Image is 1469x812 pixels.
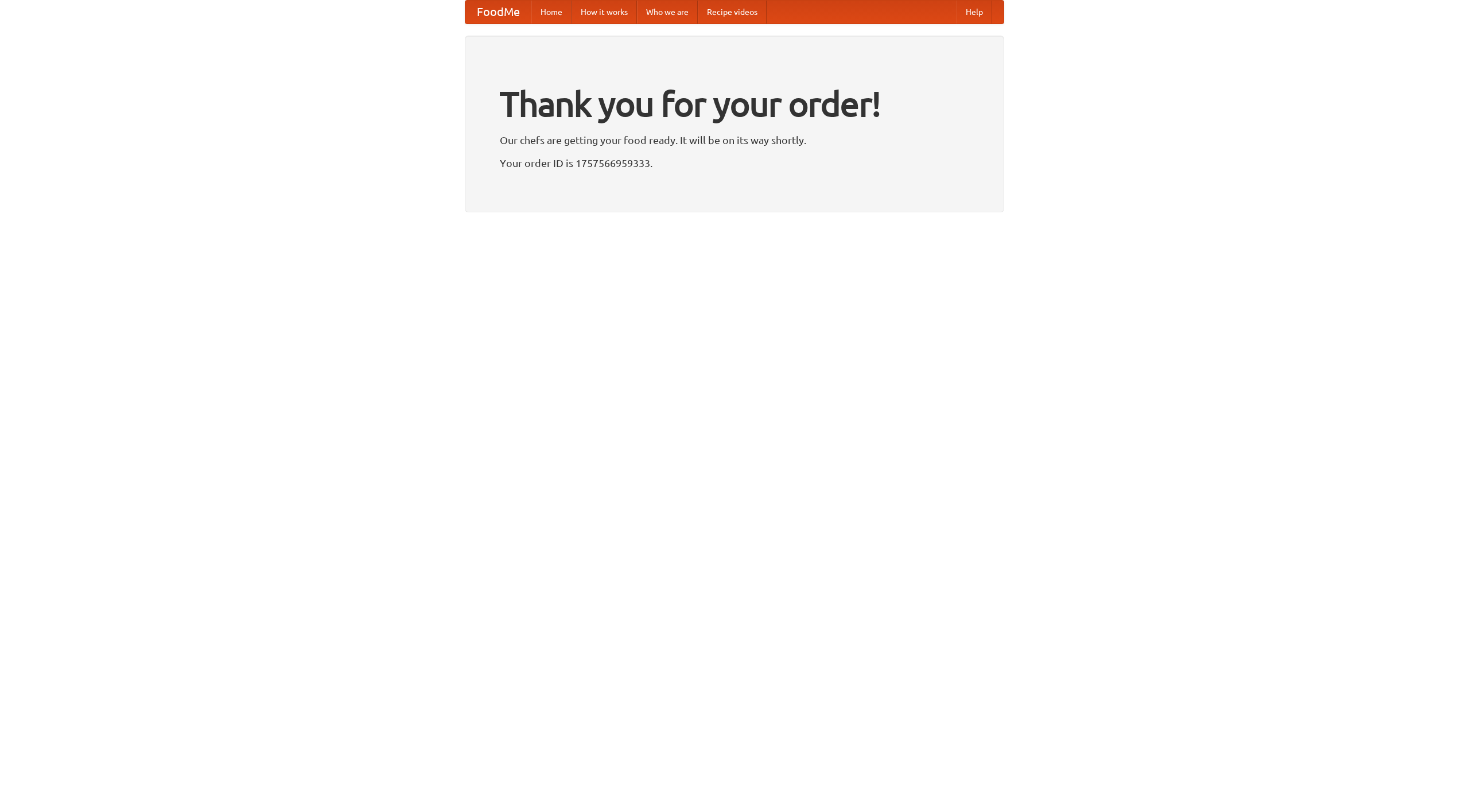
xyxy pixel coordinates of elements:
a: FoodMe [465,1,531,24]
h1: Thank you for your order! [500,76,969,131]
p: Our chefs are getting your food ready. It will be on its way shortly. [500,131,969,149]
a: Home [531,1,572,24]
a: How it works [572,1,637,24]
p: Your order ID is 1757566959333. [500,154,969,172]
a: Help [957,1,992,24]
a: Recipe videos [698,1,767,24]
a: Who we are [637,1,698,24]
